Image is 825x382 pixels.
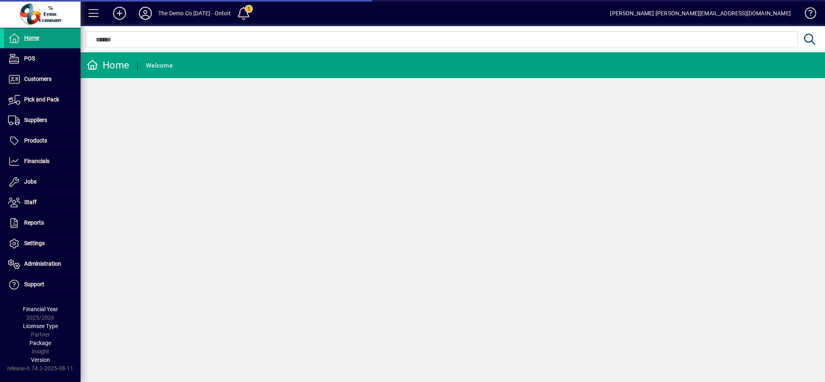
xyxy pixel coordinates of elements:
div: The Demo Co [DATE] - Ontoit [158,7,231,20]
span: POS [24,55,35,62]
span: Suppliers [24,117,47,123]
a: Products [4,131,81,151]
a: Support [4,275,81,295]
span: Version [31,357,50,363]
a: Staff [4,192,81,213]
span: Jobs [24,178,37,185]
a: Administration [4,254,81,274]
div: Home [87,59,129,72]
button: Add [107,6,132,21]
span: Settings [24,240,45,246]
span: Products [24,137,47,144]
a: Pick and Pack [4,90,81,110]
div: [PERSON_NAME] [PERSON_NAME][EMAIL_ADDRESS][DOMAIN_NAME] [610,7,791,20]
a: Financials [4,151,81,171]
a: Customers [4,69,81,89]
span: Financial Year [23,306,58,312]
a: Suppliers [4,110,81,130]
span: Administration [24,260,61,267]
span: Support [24,281,44,287]
a: Reports [4,213,81,233]
a: Settings [4,233,81,254]
div: Welcome [146,59,173,72]
span: Customers [24,76,52,82]
span: Package [29,340,51,346]
span: Home [24,35,39,41]
span: Licensee Type [23,323,58,329]
span: Pick and Pack [24,96,59,103]
span: Reports [24,219,44,226]
a: Jobs [4,172,81,192]
button: Profile [132,6,158,21]
a: POS [4,49,81,69]
span: Staff [24,199,37,205]
a: Knowledge Base [799,2,815,28]
span: Financials [24,158,50,164]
